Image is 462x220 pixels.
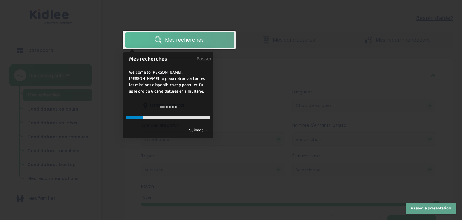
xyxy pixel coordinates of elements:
[196,52,212,66] a: Passer
[186,125,210,135] a: Suivant →
[129,55,199,63] h1: Mes recherches
[125,32,234,48] a: Mes recherches
[123,63,213,101] div: Welcome to [PERSON_NAME] ! [PERSON_NAME], tu peux retrouver toutes les missions disponibles et y ...
[406,203,456,214] button: Passer la présentation
[165,36,204,44] span: Mes recherches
